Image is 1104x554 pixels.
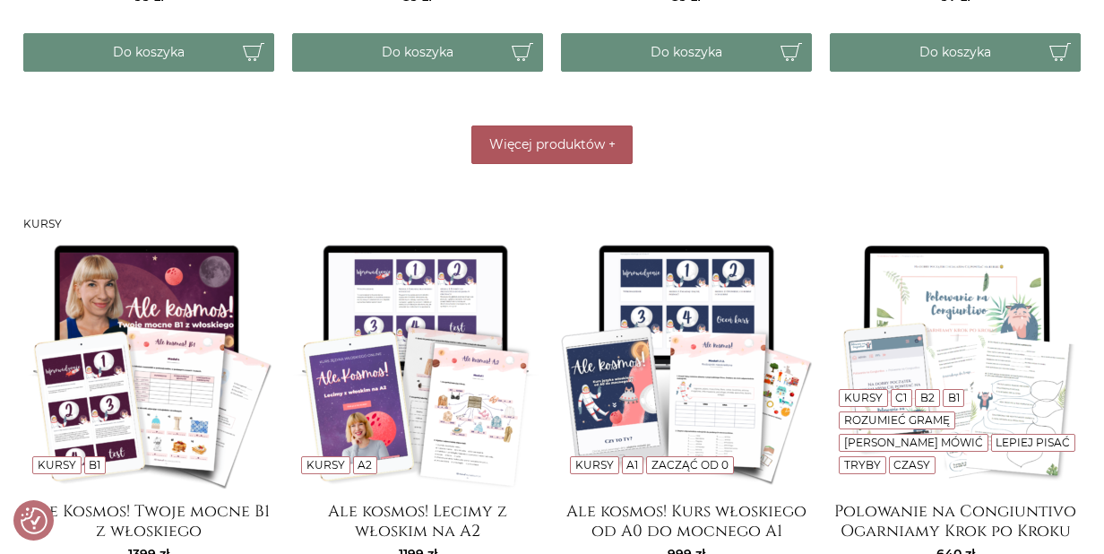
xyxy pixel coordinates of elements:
[608,136,616,152] span: +
[292,33,543,72] button: Do koszyka
[471,126,633,164] button: Więcej produktów +
[561,33,812,72] button: Do koszyka
[948,391,960,404] a: B1
[575,458,614,472] a: Kursy
[893,458,930,472] a: Czasy
[561,502,812,538] a: Ale kosmos! Kurs włoskiego od A0 do mocnego A1
[89,458,100,472] a: B1
[895,391,907,404] a: C1
[844,391,883,404] a: Kursy
[38,458,76,472] a: Kursy
[21,507,47,534] button: Preferencje co do zgód
[489,136,605,152] span: Więcej produktów
[844,413,950,427] a: Rozumieć gramę
[358,458,372,472] a: A2
[830,502,1081,538] a: Polowanie na Congiuntivo Ogarniamy Krok po Kroku
[844,436,983,449] a: [PERSON_NAME] mówić
[996,436,1070,449] a: Lepiej pisać
[830,33,1081,72] button: Do koszyka
[292,502,543,538] a: Ale kosmos! Lecimy z włoskim na A2
[920,391,935,404] a: B2
[626,458,638,472] a: A1
[21,507,47,534] img: Revisit consent button
[306,458,345,472] a: Kursy
[844,458,881,472] a: Tryby
[23,218,1081,230] h3: Kursy
[23,33,274,72] button: Do koszyka
[651,458,729,472] a: Zacząć od 0
[23,502,274,538] a: Ale Kosmos! Twoje mocne B1 z włoskiego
